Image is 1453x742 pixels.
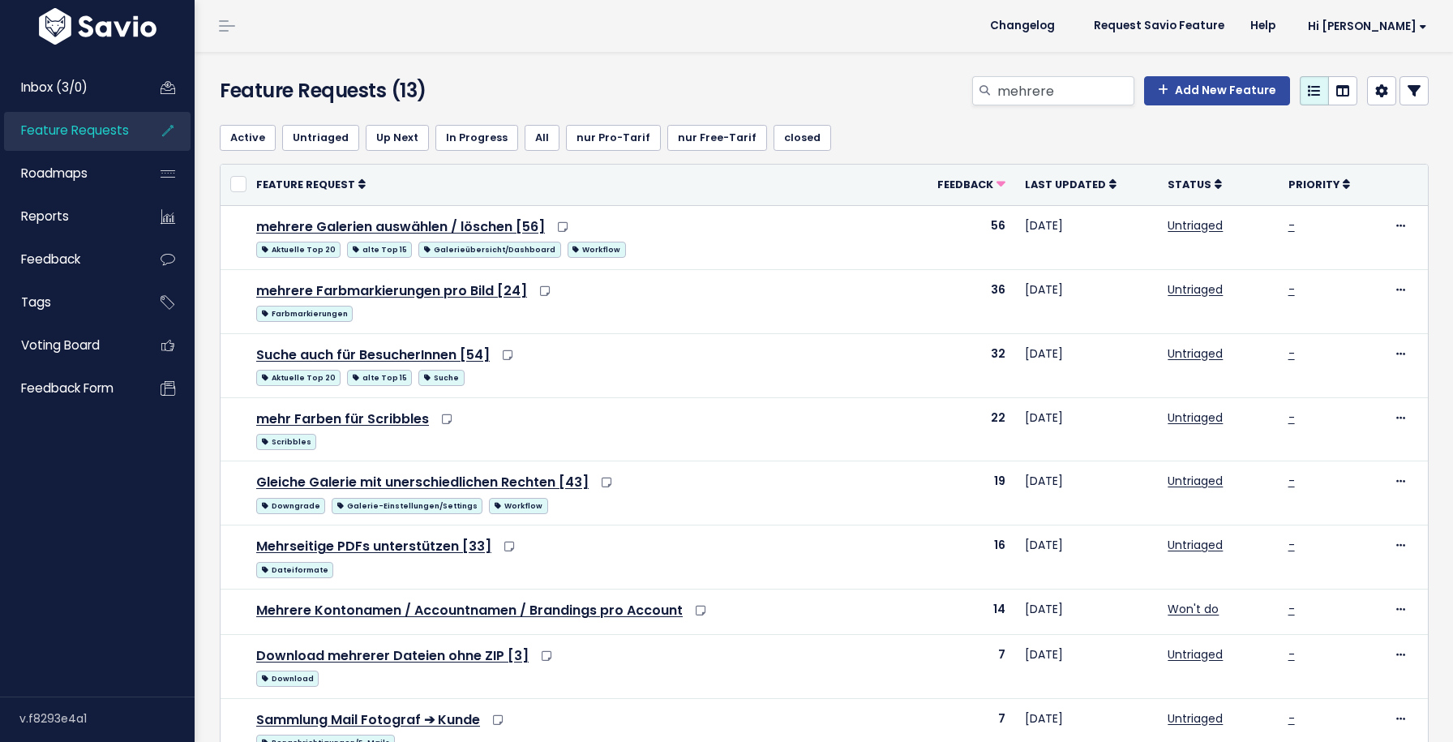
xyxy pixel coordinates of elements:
td: 56 [902,205,1014,269]
a: Gleiche Galerie mit unerschiedlichen Rechten [43] [256,473,589,491]
a: Untriaged [1168,537,1223,553]
input: Search features... [996,76,1134,105]
a: - [1288,473,1295,489]
a: All [525,125,559,151]
a: Mehrere Kontonamen / Accountnamen / Brandings pro Account [256,601,683,620]
a: Download mehrerer Dateien ohne ZIP [3] [256,646,529,665]
span: Suche [418,370,464,386]
span: Status [1168,178,1211,191]
span: Workflow [568,242,626,258]
a: Request Savio Feature [1081,14,1237,38]
span: Downgrade [256,498,325,514]
a: - [1288,217,1295,234]
a: Farbmarkierungen [256,302,353,323]
span: Roadmaps [21,165,88,182]
span: Feedback [21,251,80,268]
td: 32 [902,333,1014,397]
a: Help [1237,14,1288,38]
span: Aktuelle Top 20 [256,242,341,258]
span: Feature Request [256,178,355,191]
span: Inbox (3/0) [21,79,88,96]
span: Hi [PERSON_NAME] [1308,20,1427,32]
a: - [1288,601,1295,617]
a: nur Free-Tarif [667,125,767,151]
a: Galerieübersicht/Dashboard [418,238,560,259]
td: [DATE] [1015,634,1159,698]
a: Voting Board [4,327,135,364]
span: Galerieübersicht/Dashboard [418,242,560,258]
span: Last Updated [1025,178,1106,191]
h4: Feature Requests (13) [220,76,606,105]
a: Last Updated [1025,176,1117,192]
td: 36 [902,269,1014,333]
td: [DATE] [1015,397,1159,461]
td: [DATE] [1015,461,1159,525]
span: alte Top 15 [347,370,412,386]
a: - [1288,537,1295,553]
a: Aktuelle Top 20 [256,238,341,259]
a: alte Top 15 [347,367,412,387]
a: In Progress [435,125,518,151]
span: Feedback form [21,380,114,397]
a: Inbox (3/0) [4,69,135,106]
img: logo-white.9d6f32f41409.svg [35,8,161,45]
span: alte Top 15 [347,242,412,258]
a: Up Next [366,125,429,151]
span: Priority [1288,178,1339,191]
span: Tags [21,294,51,311]
td: 19 [902,461,1014,525]
a: closed [774,125,831,151]
td: [DATE] [1015,333,1159,397]
a: mehrere Farbmarkierungen pro Bild [24] [256,281,527,300]
span: Feedback [937,178,993,191]
td: 16 [902,525,1014,590]
a: Untriaged [1168,410,1223,426]
a: Status [1168,176,1222,192]
span: Download [256,671,319,687]
span: Farbmarkierungen [256,306,353,322]
a: nur Pro-Tarif [566,125,661,151]
span: Galerie-Einstellungen/Settings [332,498,482,514]
a: Untriaged [1168,473,1223,489]
td: 22 [902,397,1014,461]
span: Voting Board [21,337,100,354]
a: Roadmaps [4,155,135,192]
span: Feature Requests [21,122,129,139]
a: mehr Farben für Scribbles [256,410,429,428]
span: Changelog [990,20,1055,32]
a: Untriaged [1168,710,1223,727]
td: [DATE] [1015,269,1159,333]
a: - [1288,710,1295,727]
a: Scribbles [256,431,316,451]
a: - [1288,281,1295,298]
a: Active [220,125,276,151]
a: Won't do [1168,601,1219,617]
a: Untriaged [1168,646,1223,663]
a: mehrere Galerien auswählen / löschen [56] [256,217,545,236]
span: Scribbles [256,434,316,450]
a: Workflow [489,495,547,515]
a: Feedback [937,176,1005,192]
a: Untriaged [282,125,359,151]
a: Untriaged [1168,345,1223,362]
a: Downgrade [256,495,325,515]
a: alte Top 15 [347,238,412,259]
a: Untriaged [1168,217,1223,234]
td: [DATE] [1015,590,1159,634]
ul: Filter feature requests [220,125,1429,151]
a: Reports [4,198,135,235]
span: Workflow [489,498,547,514]
a: Feedback [4,241,135,278]
a: Suche [418,367,464,387]
a: Mehrseitige PDFs unterstützen [33] [256,537,491,555]
a: Tags [4,284,135,321]
td: [DATE] [1015,205,1159,269]
a: Add New Feature [1144,76,1290,105]
a: - [1288,345,1295,362]
span: Dateiformate [256,562,333,578]
a: Galerie-Einstellungen/Settings [332,495,482,515]
a: Feedback form [4,370,135,407]
a: - [1288,410,1295,426]
a: Suche auch für BesucherInnen [54] [256,345,490,364]
a: Sammlung Mail Fotograf ➔ Kunde [256,710,480,729]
